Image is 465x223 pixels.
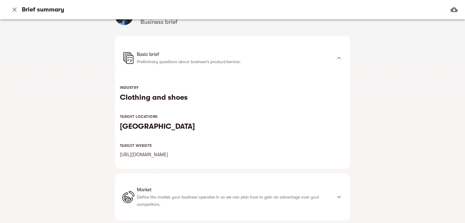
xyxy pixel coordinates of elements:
[140,18,205,26] h6: Business brief
[122,52,134,64] img: basicBrief.svg
[137,51,332,58] span: Basic brief
[120,115,158,119] span: TARGET LOCATIONS
[22,6,64,14] h6: Brief summary
[115,36,350,80] div: Basic briefPreliminary questions about business's product/service.
[120,86,139,90] span: INDUSTRY
[115,173,350,221] div: MarketDefine the market your business operates in so we can plan how to gain an advantage over yo...
[122,191,134,203] img: market.svg
[120,144,152,148] span: TARGET WEBSITE
[120,121,345,131] h5: [GEOGRAPHIC_DATA]
[137,186,332,193] span: Market
[137,58,332,65] p: Preliminary questions about business's product/service.
[120,152,168,157] a: [URL][DOMAIN_NAME]
[120,92,345,102] h5: Clothing and shoes
[137,193,332,208] p: Define the market your business operates in so we can plan how to gain an advantage over your com...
